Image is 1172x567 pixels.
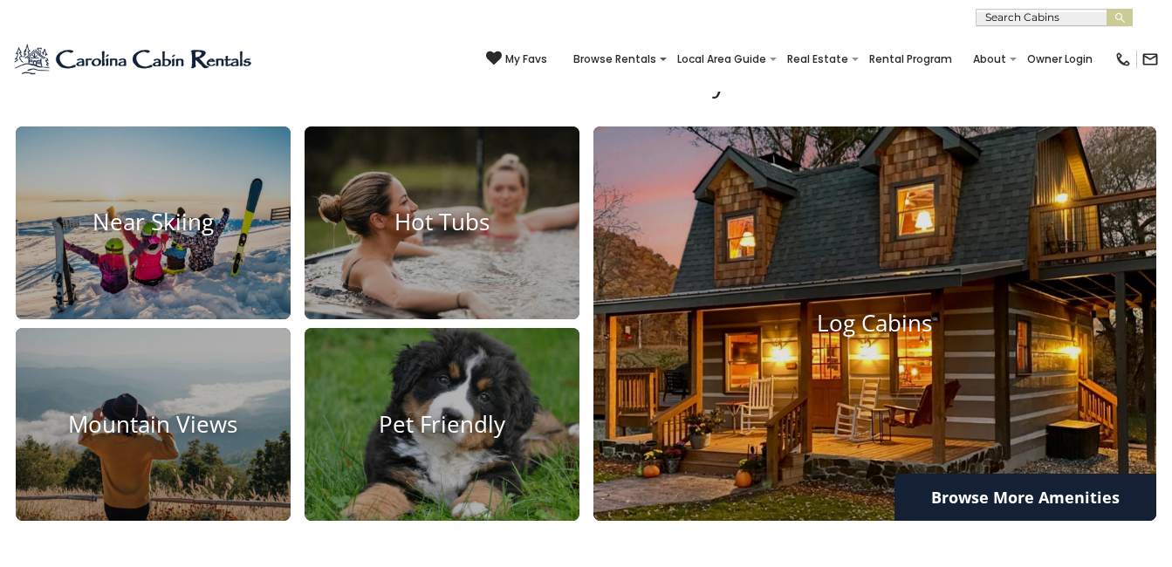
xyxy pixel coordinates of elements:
a: Rental Program [860,47,961,72]
h3: Choose Your Amenity [13,65,1159,126]
a: Browse Rentals [565,47,665,72]
a: Near Skiing [16,126,291,319]
a: Owner Login [1018,47,1101,72]
a: Log Cabins [593,126,1157,522]
a: Pet Friendly [305,328,579,521]
a: About [964,47,1015,72]
img: mail-regular-black.png [1141,51,1159,68]
h4: Log Cabins [593,310,1157,337]
a: Hot Tubs [305,126,579,319]
a: Browse More Amenities [894,474,1156,521]
img: phone-regular-black.png [1114,51,1132,68]
h4: Hot Tubs [305,209,579,236]
a: Real Estate [778,47,857,72]
span: My Favs [505,51,547,67]
img: Blue-2.png [13,42,255,77]
a: Local Area Guide [668,47,775,72]
h4: Near Skiing [16,209,291,236]
h4: Pet Friendly [305,411,579,438]
a: Mountain Views [16,328,291,521]
h4: Mountain Views [16,411,291,438]
a: My Favs [486,51,547,68]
